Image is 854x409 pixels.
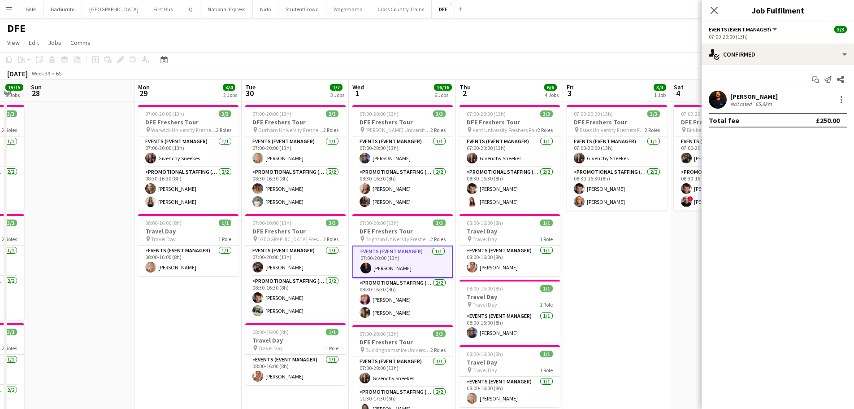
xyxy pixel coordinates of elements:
[223,92,237,98] div: 2 Jobs
[258,236,323,242] span: [GEOGRAPHIC_DATA] Freshers Fair
[702,44,854,65] div: Confirmed
[352,167,453,211] app-card-role: Promotional Staffing (Brand Ambassadors)2/208:30-16:30 (8h)[PERSON_NAME][PERSON_NAME]
[138,118,238,126] h3: DFE Freshers Tour
[138,246,238,276] app-card-role: Events (Event Manager)1/108:00-16:00 (8h)[PERSON_NAME]
[434,84,452,91] span: 16/16
[352,105,453,211] app-job-card: 07:00-20:00 (13h)3/3DFE Freshers Tour [PERSON_NAME] University Freshers Fair2 RolesEvents (Event ...
[145,220,182,226] span: 08:00-16:00 (8h)
[567,105,667,211] app-job-card: 07:00-20:00 (13h)3/3DFE Freshers Tour Essex University Freshers Fair2 RolesEvents (Event Manager)...
[674,118,774,126] h3: DFE Freshers Tour
[565,88,574,98] span: 3
[5,84,23,91] span: 15/15
[433,110,446,117] span: 3/3
[252,329,289,335] span: 08:00-16:00 (8h)
[70,39,91,47] span: Comms
[460,167,560,211] app-card-role: Promotional Staffing (Brand Ambassadors)2/208:30-16:30 (8h)[PERSON_NAME][PERSON_NAME]
[137,88,150,98] span: 29
[460,105,560,211] app-job-card: 07:00-20:00 (13h)3/3DFE Freshers Tour Kent University Freshers Fair2 RolesEvents (Event Manager)1...
[460,214,560,276] app-job-card: 08:00-16:00 (8h)1/1Travel Day Travel Day1 RoleEvents (Event Manager)1/108:00-16:00 (8h)[PERSON_NAME]
[326,329,338,335] span: 1/1
[145,110,184,117] span: 07:00-20:00 (13h)
[460,118,560,126] h3: DFE Freshers Tour
[360,330,399,337] span: 07:00-20:00 (13h)
[323,236,338,242] span: 2 Roles
[540,301,553,308] span: 1 Role
[460,293,560,301] h3: Travel Day
[473,236,497,242] span: Travel Day
[278,0,326,18] button: StudentCrowd
[245,83,256,91] span: Tue
[430,236,446,242] span: 2 Roles
[200,0,253,18] button: National Express
[56,70,65,77] div: BST
[325,345,338,352] span: 1 Role
[473,367,497,374] span: Travel Day
[245,167,346,211] app-card-role: Promotional Staffing (Brand Ambassadors)2/208:30-16:30 (8h)[PERSON_NAME][PERSON_NAME]
[580,127,645,133] span: Essex University Freshers Fair
[138,214,238,276] div: 08:00-16:00 (8h)1/1Travel Day Travel Day1 RoleEvents (Event Manager)1/108:00-16:00 (8h)[PERSON_NAME]
[2,127,17,133] span: 2 Roles
[245,246,346,276] app-card-role: Events (Event Manager)1/107:00-20:00 (13h)[PERSON_NAME]
[138,136,238,167] app-card-role: Events (Event Manager)1/107:00-20:00 (13h)Givenchy Sneekes
[7,22,26,35] h1: DFE
[834,26,847,33] span: 3/3
[245,118,346,126] h3: DFE Freshers Tour
[245,105,346,211] app-job-card: 07:00-20:00 (13h)3/3DFE Freshers Tour Durham University Freshers Fair2 RolesEvents (Event Manager...
[567,83,574,91] span: Fri
[460,280,560,342] app-job-card: 08:00-16:00 (8h)1/1Travel Day Travel Day1 RoleEvents (Event Manager)1/108:00-16:00 (8h)[PERSON_NAME]
[4,329,17,335] span: 3/3
[245,136,346,167] app-card-role: Events (Event Manager)1/107:00-20:00 (13h)[PERSON_NAME]
[460,311,560,342] app-card-role: Events (Event Manager)1/108:00-16:00 (8h)[PERSON_NAME]
[352,246,453,278] app-card-role: Events (Event Manager)1/107:00-20:00 (13h)[PERSON_NAME]
[458,88,471,98] span: 2
[138,105,238,211] div: 07:00-20:00 (13h)3/3DFE Freshers Tour Warwick University Freshers Fair2 RolesEvents (Event Manage...
[31,83,42,91] span: Sun
[4,110,17,117] span: 3/3
[460,246,560,276] app-card-role: Events (Event Manager)1/108:00-16:00 (8h)[PERSON_NAME]
[252,110,291,117] span: 07:00-20:00 (13h)
[467,220,503,226] span: 08:00-16:00 (8h)
[82,0,146,18] button: [GEOGRAPHIC_DATA]
[433,330,446,337] span: 3/3
[4,37,23,48] a: View
[730,92,778,101] div: [PERSON_NAME]
[538,127,553,133] span: 2 Roles
[433,220,446,226] span: 3/3
[352,214,453,321] app-job-card: 07:00-20:00 (13h)3/3DFE Freshers Tour Brighton University Freshers Fair2 RolesEvents (Event Manag...
[326,0,370,18] button: Wagamama
[567,136,667,167] app-card-role: Events (Event Manager)1/107:00-20:00 (13h)Givenchy Sneekes
[216,127,231,133] span: 2 Roles
[30,70,52,77] span: Week 39
[258,345,283,352] span: Travel Day
[672,88,684,98] span: 4
[44,37,65,48] a: Jobs
[138,227,238,235] h3: Travel Day
[29,39,39,47] span: Edit
[330,92,344,98] div: 3 Jobs
[219,220,231,226] span: 1/1
[434,92,451,98] div: 6 Jobs
[674,83,684,91] span: Sat
[674,136,774,167] app-card-role: Events (Event Manager)1/107:00-20:00 (13h)[PERSON_NAME]
[245,336,346,344] h3: Travel Day
[245,214,346,320] app-job-card: 07:00-20:00 (13h)3/3DFE Freshers Tour [GEOGRAPHIC_DATA] Freshers Fair2 RolesEvents (Event Manager...
[574,110,613,117] span: 07:00-20:00 (13h)
[365,236,430,242] span: Brighton University Freshers Fair
[43,0,82,18] button: BarBurrito
[460,83,471,91] span: Thu
[245,323,346,385] div: 08:00-16:00 (8h)1/1Travel Day Travel Day1 RoleEvents (Event Manager)1/108:00-16:00 (8h)[PERSON_NAME]
[7,69,28,78] div: [DATE]
[674,105,774,211] app-job-card: 07:00-20:00 (13h)3/3DFE Freshers Tour Birkbeck College Freshers Fair2 RolesEvents (Event Manager)...
[430,127,446,133] span: 2 Roles
[326,110,338,117] span: 3/3
[258,127,323,133] span: Durham University Freshers Fair
[245,227,346,235] h3: DFE Freshers Tour
[702,4,854,16] h3: Job Fulfilment
[540,236,553,242] span: 1 Role
[48,39,61,47] span: Jobs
